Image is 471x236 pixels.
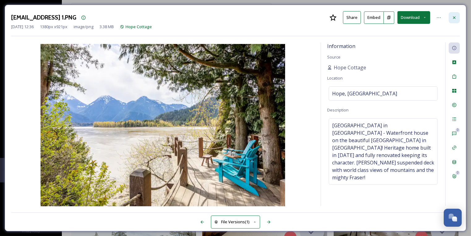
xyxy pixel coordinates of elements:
span: [GEOGRAPHIC_DATA] in [GEOGRAPHIC_DATA] - Waterfront house on the beautiful [GEOGRAPHIC_DATA] in [... [332,122,434,181]
img: riverfrontcottage.hope%40gmail.com-View%201.PNG [11,44,315,208]
div: 0 [456,128,460,132]
span: Hope Cottage [126,24,152,29]
span: image/png [74,24,93,30]
button: Share [343,11,361,24]
span: Description [327,107,349,113]
span: Source [327,54,340,60]
span: Location [327,75,343,81]
button: Embed [364,11,384,24]
button: Download [397,11,430,24]
span: 3.38 MB [100,24,114,30]
span: [DATE] 12:36 [11,24,34,30]
span: 1380 px x 921 px [40,24,67,30]
span: Information [327,43,355,50]
span: Hope, [GEOGRAPHIC_DATA] [332,90,397,97]
h3: [EMAIL_ADDRESS] 1.PNG [11,13,76,22]
span: Hope Cottage [334,64,366,71]
button: File Versions(1) [211,216,260,228]
div: 0 [456,171,460,175]
button: Open Chat [444,209,462,227]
